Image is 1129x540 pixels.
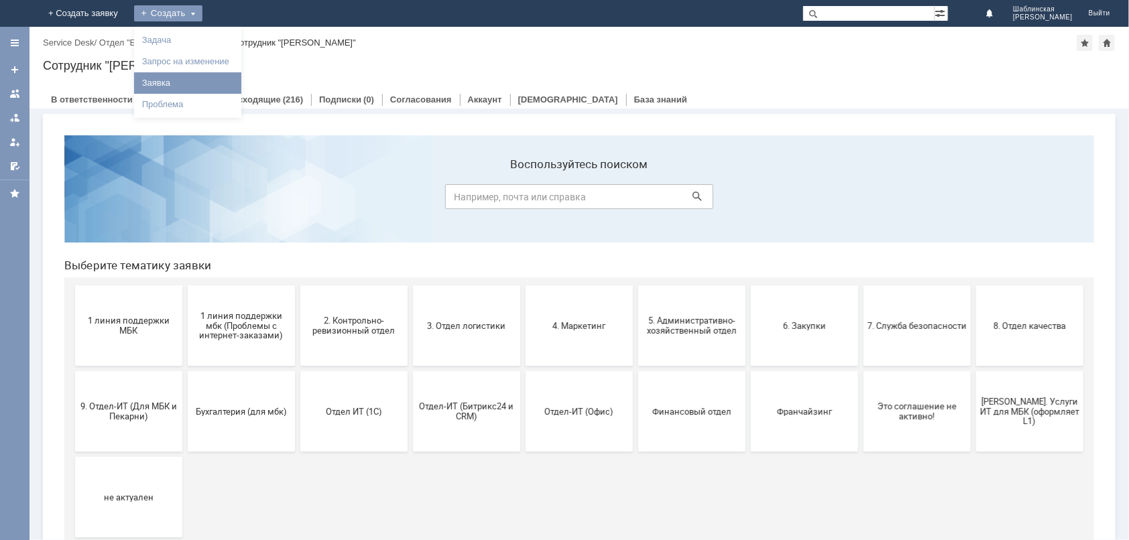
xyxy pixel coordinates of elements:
[137,75,239,91] a: Заявка
[927,271,1026,301] span: [PERSON_NAME]. Услуги ИТ для МБК (оформляет L1)
[359,247,467,327] button: Отдел-ИТ (Битрикс24 и CRM)
[363,196,463,206] span: 3. Отдел логистики
[4,107,25,129] a: Заявки в моей ответственности
[935,6,948,19] span: Расширенный поиск
[589,281,688,291] span: Финансовый отдел
[1013,5,1073,13] span: Шаблинская
[99,38,233,48] div: /
[25,277,125,297] span: 9. Отдел-ИТ (Для МБК и Пекарни)
[589,191,688,211] span: 5. Административно-хозяйственный отдел
[51,94,133,105] a: В ответственности
[21,332,129,413] button: не актуален
[701,196,800,206] span: 6. Закупки
[43,38,95,48] a: Service Desk
[232,94,281,105] a: Исходящие
[923,247,1030,327] button: [PERSON_NAME]. Услуги ИТ для МБК (оформляет L1)
[472,161,579,241] button: 4. Маркетинг
[137,54,239,70] a: Запрос на изменение
[247,161,354,241] button: 2. Контрольно-ревизионный отдел
[476,196,575,206] span: 4. Маркетинг
[810,161,917,241] button: 7. Служба безопасности
[247,247,354,327] button: Отдел ИТ (1С)
[25,367,125,377] span: не актуален
[392,33,660,46] label: Воспользуйтесь поиском
[1077,35,1093,51] div: Добавить в избранное
[923,161,1030,241] button: 8. Отдел качества
[468,94,502,105] a: Аккаунт
[585,247,692,327] button: Финансовый отдел
[927,196,1026,206] span: 8. Отдел качества
[21,161,129,241] button: 1 линия поддержки МБК
[392,60,660,84] input: Например, почта или справка
[11,134,1041,147] header: Выберите тематику заявки
[283,94,303,105] div: (216)
[251,191,350,211] span: 2. Контрольно-ревизионный отдел
[4,83,25,105] a: Заявки на командах
[476,281,575,291] span: Отдел-ИТ (Офис)
[99,38,229,48] a: Отдел "Белорусская косметика"
[137,96,239,113] a: Проблема
[4,155,25,177] a: Мои согласования
[138,186,237,216] span: 1 линия поддержки мбк (Проблемы с интернет-заказами)
[1013,13,1073,21] span: [PERSON_NAME]
[134,5,202,21] div: Создать
[814,277,913,297] span: Это соглашение не активно!
[134,247,241,327] button: Бухгалтерия (для мбк)
[43,38,99,48] div: /
[21,247,129,327] button: 9. Отдел-ИТ (Для МБК и Пекарни)
[4,131,25,153] a: Мои заявки
[697,161,805,241] button: 6. Закупки
[363,277,463,297] span: Отдел-ИТ (Битрикс24 и CRM)
[134,161,241,241] button: 1 линия поддержки мбк (Проблемы с интернет-заказами)
[25,191,125,211] span: 1 линия поддержки МБК
[138,281,237,291] span: Бухгалтерия (для мбк)
[363,94,374,105] div: (0)
[634,94,687,105] a: База знаний
[4,59,25,80] a: Создать заявку
[43,59,1116,72] div: Сотрудник "[PERSON_NAME]"
[251,281,350,291] span: Отдел ИТ (1С)
[319,94,361,105] a: Подписки
[697,247,805,327] button: Франчайзинг
[518,94,618,105] a: [DEMOGRAPHIC_DATA]
[233,38,356,48] div: Сотрудник "[PERSON_NAME]"
[472,247,579,327] button: Отдел-ИТ (Офис)
[814,196,913,206] span: 7. Служба безопасности
[810,247,917,327] button: Это соглашение не активно!
[359,161,467,241] button: 3. Отдел логистики
[137,32,239,48] a: Задача
[701,281,800,291] span: Франчайзинг
[1099,35,1115,51] div: Сделать домашней страницей
[585,161,692,241] button: 5. Административно-хозяйственный отдел
[390,94,452,105] a: Согласования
